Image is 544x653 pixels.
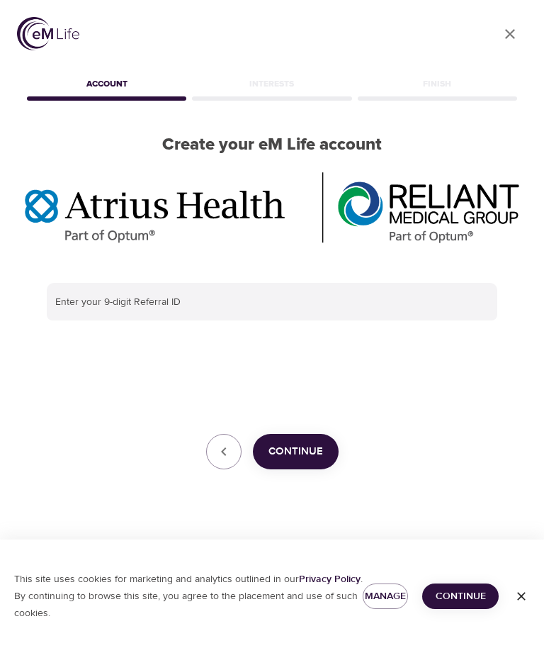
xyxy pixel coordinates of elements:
[299,573,361,586] a: Privacy Policy
[25,172,519,243] img: Optum%20MA_AtriusReliant.png
[268,442,323,461] span: Continue
[493,17,527,51] a: close
[422,584,499,610] button: Continue
[24,135,520,155] h2: Create your eM Life account
[433,588,487,605] span: Continue
[17,17,79,50] img: logo
[374,588,397,605] span: Manage
[253,434,339,469] button: Continue
[363,584,408,610] button: Manage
